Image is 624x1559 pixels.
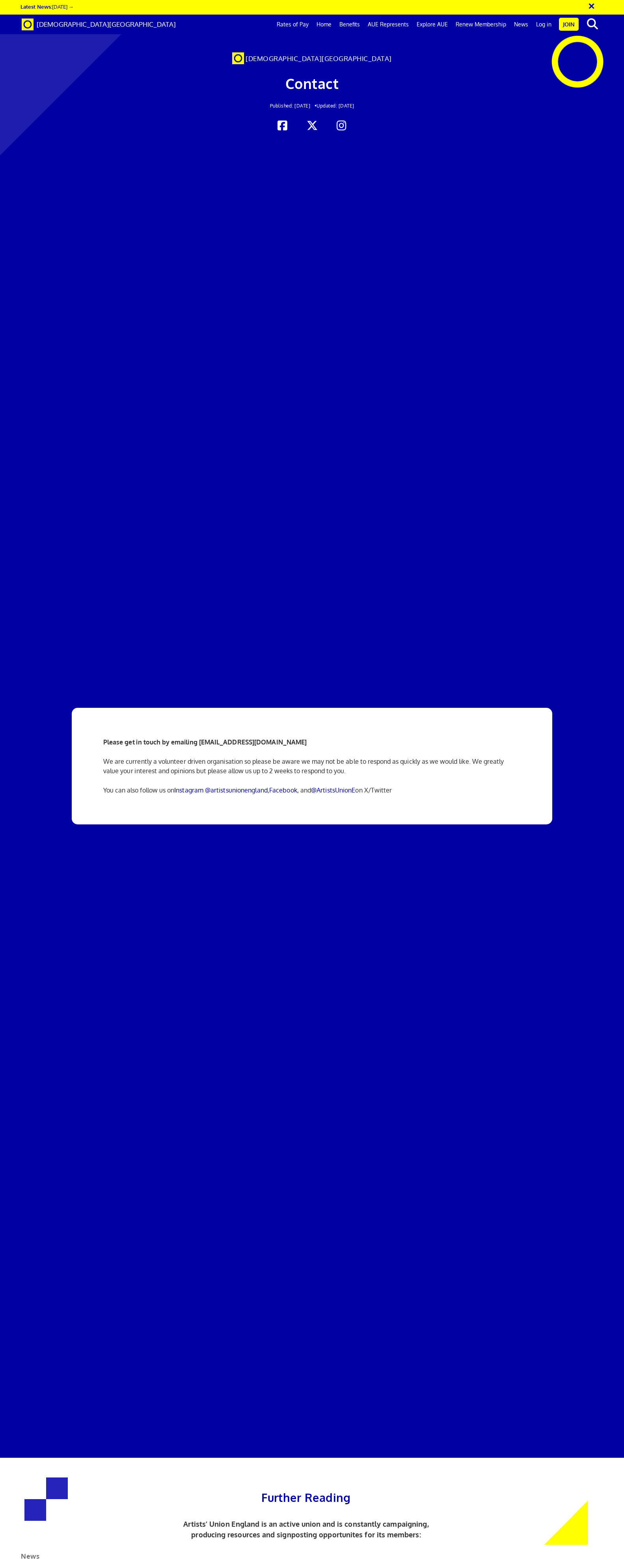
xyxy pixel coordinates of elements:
a: Latest News:[DATE] → [20,3,74,10]
p: You can also follow us on , , and on X/Twitter [103,785,521,795]
strong: Please get in touch by emailing [EMAIL_ADDRESS][DOMAIN_NAME] [103,738,307,746]
strong: Latest News: [20,3,52,10]
a: Renew Membership [452,15,510,34]
a: Brand [DEMOGRAPHIC_DATA][GEOGRAPHIC_DATA] [16,15,182,34]
a: Home [313,15,335,34]
a: Explore AUE [413,15,452,34]
button: search [580,16,604,32]
p: Artists’ Union England is an active union and is constantly campaigning, producing resources and ... [177,1519,435,1540]
a: Instagram @artistsunionengland [174,786,268,794]
a: Join [559,18,579,31]
h2: Updated: [DATE] [120,103,504,108]
a: Rates of Pay [273,15,313,34]
a: Benefits [335,15,364,34]
a: @ArtistsUnionE [311,786,355,794]
span: Contact [285,74,339,92]
span: [DEMOGRAPHIC_DATA][GEOGRAPHIC_DATA] [246,54,392,63]
a: Facebook [269,786,297,794]
span: [DEMOGRAPHIC_DATA][GEOGRAPHIC_DATA] [37,20,176,28]
p: We are currently a volunteer driven organisation so please be aware we may not be able to respond... [103,757,521,776]
span: Further Reading [261,1490,351,1505]
a: AUE Represents [364,15,413,34]
span: Published: [DATE] • [270,103,317,109]
a: Log in [532,15,555,34]
a: News [510,15,532,34]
